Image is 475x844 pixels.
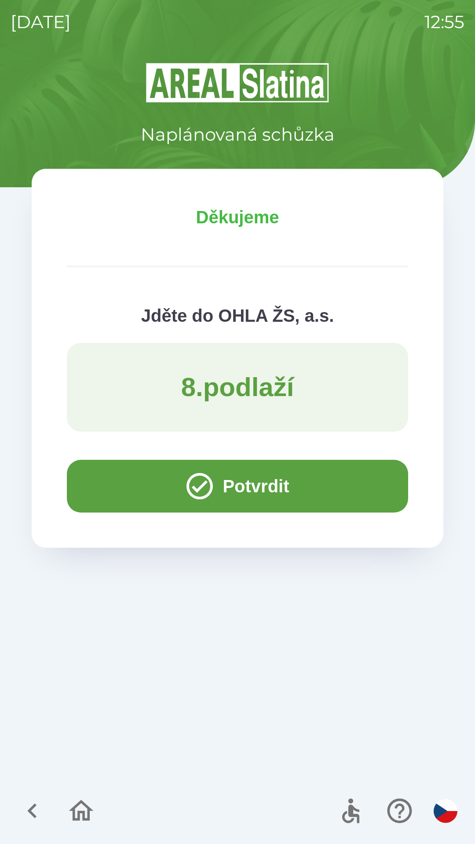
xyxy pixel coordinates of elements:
[141,121,335,148] p: Naplánovaná schůzka
[67,204,408,230] p: Děkujeme
[181,371,294,404] p: 8 . podlaží
[11,9,71,35] p: [DATE]
[67,460,408,513] button: Potvrdit
[67,302,408,329] p: Jděte do OHLA ŽS, a.s.
[424,9,464,35] p: 12:55
[32,62,443,104] img: Logo
[434,799,457,823] img: cs flag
